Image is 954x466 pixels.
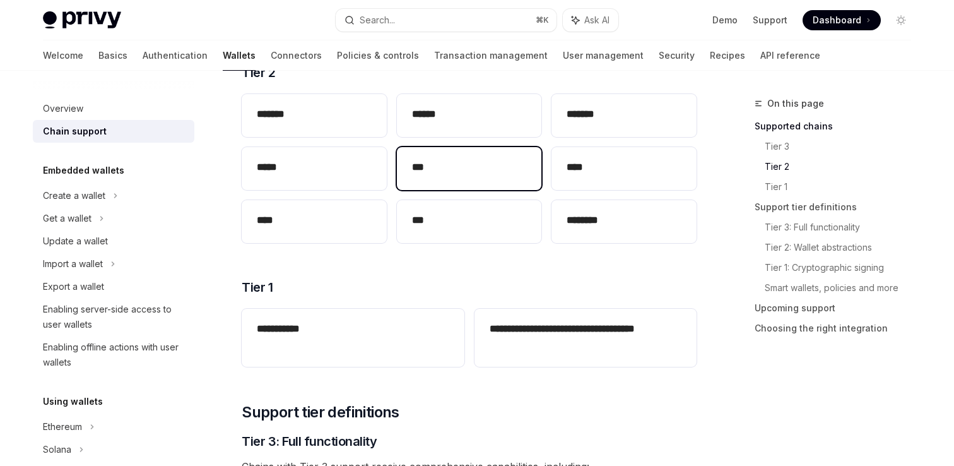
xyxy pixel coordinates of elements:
[563,40,644,71] a: User management
[360,13,395,28] div: Search...
[242,64,275,81] span: Tier 2
[43,188,105,203] div: Create a wallet
[434,40,548,71] a: Transaction management
[336,9,556,32] button: Search...⌘K
[659,40,695,71] a: Security
[223,40,256,71] a: Wallets
[755,298,921,318] a: Upcoming support
[43,101,83,116] div: Overview
[755,116,921,136] a: Supported chains
[242,433,377,450] span: Tier 3: Full functionality
[43,394,103,409] h5: Using wallets
[712,14,738,27] a: Demo
[242,402,399,422] span: Support tier definitions
[43,163,124,178] h5: Embedded wallets
[765,217,921,237] a: Tier 3: Full functionality
[33,298,194,336] a: Enabling server-side access to user wallets
[43,124,107,139] div: Chain support
[765,177,921,197] a: Tier 1
[33,230,194,253] a: Update a wallet
[767,96,824,111] span: On this page
[43,340,187,370] div: Enabling offline actions with user wallets
[765,237,921,258] a: Tier 2: Wallet abstractions
[43,11,121,29] img: light logo
[43,442,71,457] div: Solana
[803,10,881,30] a: Dashboard
[765,157,921,177] a: Tier 2
[33,336,194,374] a: Enabling offline actions with user wallets
[337,40,419,71] a: Policies & controls
[765,136,921,157] a: Tier 3
[813,14,861,27] span: Dashboard
[33,97,194,120] a: Overview
[760,40,820,71] a: API reference
[755,318,921,338] a: Choosing the right integration
[33,275,194,298] a: Export a wallet
[242,278,273,296] span: Tier 1
[43,211,91,226] div: Get a wallet
[710,40,745,71] a: Recipes
[563,9,618,32] button: Ask AI
[271,40,322,71] a: Connectors
[98,40,127,71] a: Basics
[43,256,103,272] div: Import a wallet
[43,279,104,294] div: Export a wallet
[43,419,82,434] div: Ethereum
[43,302,187,332] div: Enabling server-side access to user wallets
[536,15,549,25] span: ⌘ K
[765,258,921,278] a: Tier 1: Cryptographic signing
[765,278,921,298] a: Smart wallets, policies and more
[43,234,108,249] div: Update a wallet
[33,120,194,143] a: Chain support
[584,14,609,27] span: Ask AI
[753,14,787,27] a: Support
[143,40,208,71] a: Authentication
[43,40,83,71] a: Welcome
[891,10,911,30] button: Toggle dark mode
[755,197,921,217] a: Support tier definitions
